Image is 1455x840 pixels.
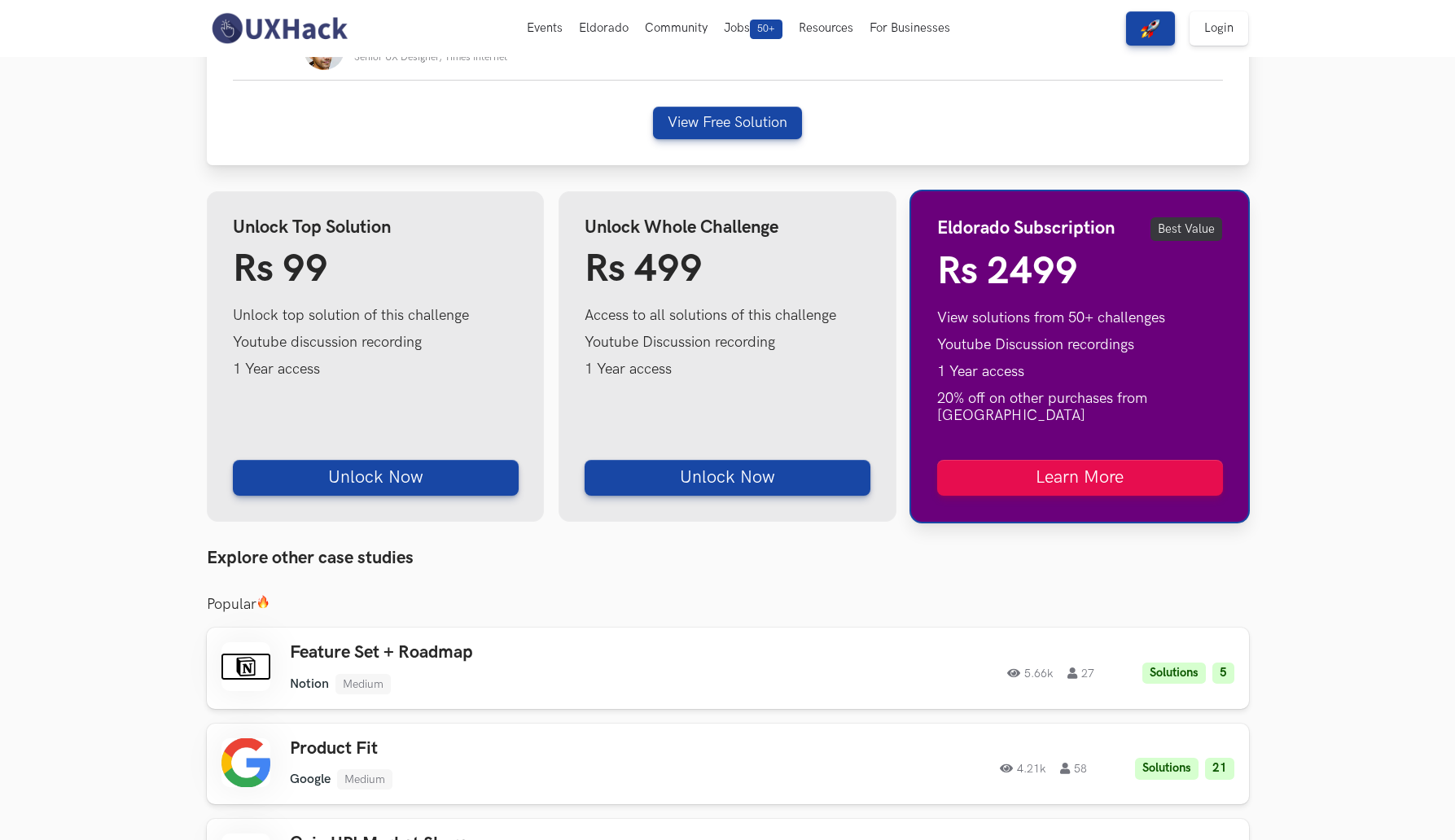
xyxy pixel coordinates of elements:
button: Unlock Now [233,460,519,496]
li: 21 [1205,758,1234,780]
span: 50+ [750,20,782,39]
li: Google [290,772,331,787]
p: Senior UX Designer, Times Internet [354,52,507,63]
img: rocket [1141,19,1160,38]
li: Youtube Discussion recordings [937,336,1223,353]
a: Login [1190,11,1248,46]
button: View Free Solution [653,107,802,139]
h4: Eldorado Subscription [937,218,1115,239]
li: Solutions [1142,663,1206,685]
span: 4.21k [1000,763,1045,774]
span: Best Value [1150,217,1222,241]
span: 58 [1060,763,1087,774]
li: Unlock top solution of this challenge [233,307,519,324]
h3: Product Fit [290,738,752,759]
button: Unlock Now [585,460,870,496]
span: 5.66k [1007,667,1053,679]
h3: Feature Set + Roadmap [290,642,752,663]
li: Youtube discussion recording [233,334,519,351]
li: Notion [290,676,329,692]
li: 1 Year access [585,361,870,378]
img: UXHack-logo.png [207,11,352,46]
li: View solutions from 50+ challenges [937,309,1223,326]
li: 5 [1212,663,1234,685]
li: Medium [337,769,392,790]
img: 🔥 [256,595,270,609]
a: Learn More [937,460,1223,496]
span: Rs 499 [585,246,703,292]
h4: Unlock Top Solution [233,217,519,238]
li: Solutions [1135,758,1199,780]
li: Medium [335,674,391,694]
a: Product FitGoogleMedium4.21k58Solutions21 [207,724,1249,804]
span: Rs 2499 [937,248,1078,295]
li: 1 Year access [937,363,1223,380]
h4: Unlock Whole Challenge [585,217,870,238]
li: 20% off on other purchases from [GEOGRAPHIC_DATA] [937,390,1223,424]
h3: Explore other case studies [207,548,1249,569]
span: 27 [1067,667,1094,679]
li: Youtube Discussion recording [585,334,870,351]
li: 1 Year access [233,361,519,378]
a: Feature Set + RoadmapNotionMedium5.66k27Solutions5 [207,628,1249,708]
li: Access to all solutions of this challenge [585,307,870,324]
span: Rs 99 [233,246,328,292]
h3: Popular [207,595,1249,614]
